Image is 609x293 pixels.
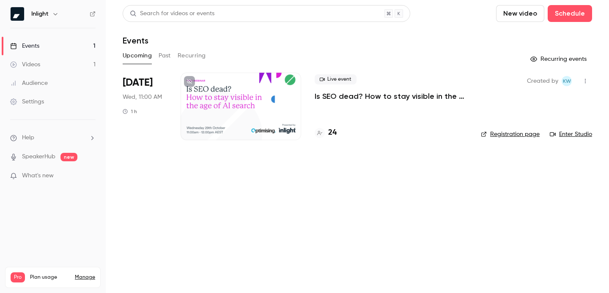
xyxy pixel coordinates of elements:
span: What's new [22,171,54,180]
span: new [60,153,77,161]
div: Settings [10,98,44,106]
div: Search for videos or events [130,9,214,18]
div: 1 h [123,108,137,115]
div: Oct 29 Wed, 11:00 AM (Australia/Melbourne) [123,73,167,140]
span: Kat Walker [562,76,572,86]
span: Wed, 11:00 AM [123,93,162,101]
div: Audience [10,79,48,87]
a: Registration page [481,130,540,138]
span: [DATE] [123,76,153,90]
img: Inlight [11,7,24,21]
button: Upcoming [123,49,152,62]
button: Schedule [548,5,592,22]
a: Is SEO dead? How to stay visible in the age of AI search [315,91,467,101]
div: Events [10,42,39,50]
span: Live event [315,74,357,84]
button: Past [159,49,171,62]
span: KW [563,76,571,86]
a: 24 [315,127,337,138]
li: help-dropdown-opener [10,133,96,142]
div: Videos [10,60,40,69]
span: Plan usage [30,274,70,281]
h4: 24 [328,127,337,138]
h1: Events [123,35,148,46]
button: Recurring events [527,52,592,66]
h6: Inlight [31,10,49,18]
button: New video [496,5,544,22]
a: SpeakerHub [22,152,55,161]
button: Recurring [178,49,206,62]
span: Created by [527,76,558,86]
a: Manage [75,274,95,281]
span: Pro [11,272,25,282]
span: Help [22,133,34,142]
a: Enter Studio [550,130,592,138]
